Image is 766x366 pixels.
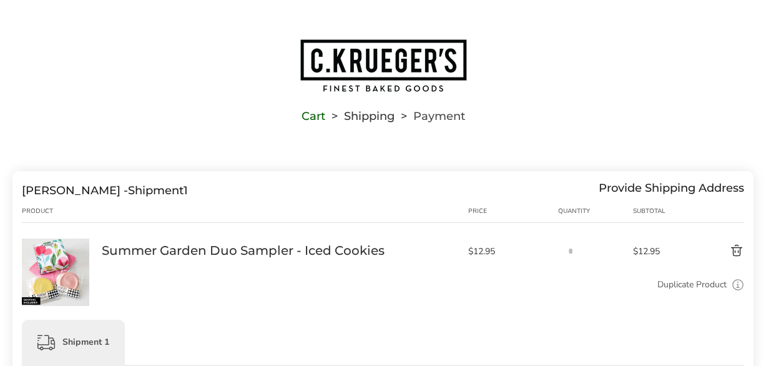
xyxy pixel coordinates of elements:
div: Product [22,206,102,216]
div: Shipment 1 [22,320,125,365]
div: Shipment [22,184,188,197]
span: Payment [413,112,465,121]
input: Quantity input [558,239,583,264]
span: $12.95 [633,245,684,257]
li: Shipping [325,112,395,121]
a: Summer Garden Duo Sampler - Iced Cookies [102,242,385,259]
a: Summer Garden Duo Sampler - Iced Cookies [22,238,89,250]
img: Summer Garden Duo Sampler - Iced Cookies [22,239,89,306]
span: [PERSON_NAME] - [22,184,128,197]
a: Go to home page [12,38,754,93]
div: Price [468,206,558,216]
div: Quantity [558,206,633,216]
span: $12.95 [468,245,552,257]
a: Cart [302,112,325,121]
button: Delete product [684,244,744,259]
img: C.KRUEGER'S [299,38,468,93]
a: Duplicate Product [657,278,727,292]
span: 1 [184,184,188,197]
div: Provide Shipping Address [599,184,744,197]
div: Subtotal [633,206,684,216]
